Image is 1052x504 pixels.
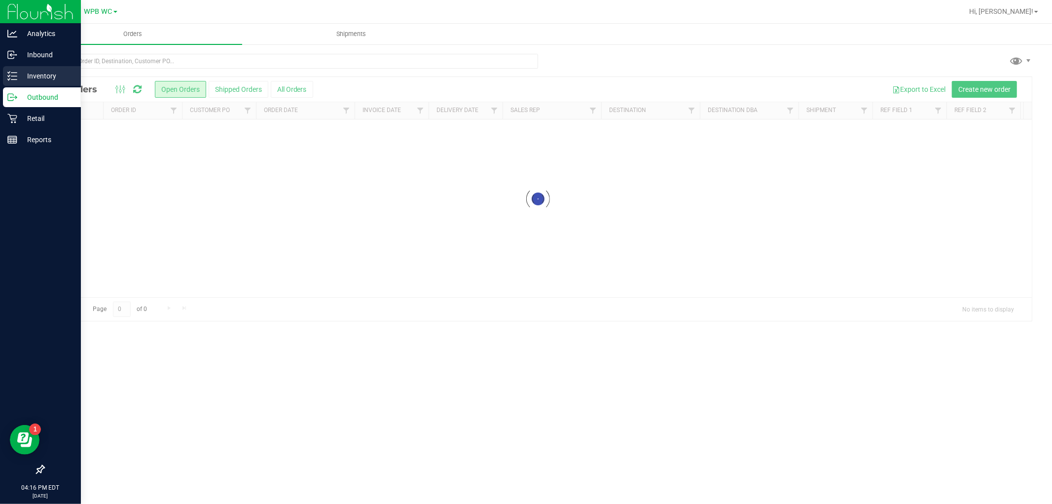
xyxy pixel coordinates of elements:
[10,425,39,455] iframe: Resource center
[29,424,41,435] iframe: Resource center unread badge
[110,30,156,39] span: Orders
[7,71,17,81] inline-svg: Inventory
[7,92,17,102] inline-svg: Outbound
[17,28,76,39] p: Analytics
[242,24,461,44] a: Shipments
[17,70,76,82] p: Inventory
[7,50,17,60] inline-svg: Inbound
[17,49,76,61] p: Inbound
[7,135,17,145] inline-svg: Reports
[17,134,76,146] p: Reports
[17,91,76,103] p: Outbound
[84,7,112,16] span: WPB WC
[7,114,17,123] inline-svg: Retail
[4,483,76,492] p: 04:16 PM EDT
[24,24,242,44] a: Orders
[43,54,538,69] input: Search Order ID, Destination, Customer PO...
[4,492,76,500] p: [DATE]
[17,113,76,124] p: Retail
[324,30,380,39] span: Shipments
[7,29,17,39] inline-svg: Analytics
[969,7,1033,15] span: Hi, [PERSON_NAME]!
